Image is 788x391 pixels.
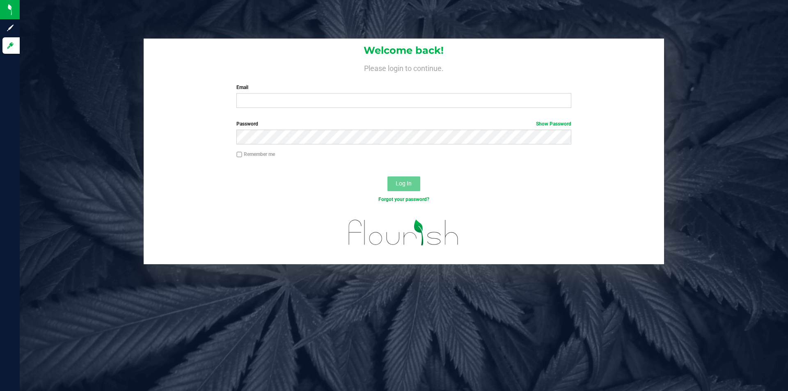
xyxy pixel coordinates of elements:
[6,41,14,50] inline-svg: Log in
[144,45,664,56] h1: Welcome back!
[236,84,571,91] label: Email
[6,24,14,32] inline-svg: Sign up
[396,180,412,187] span: Log In
[387,176,420,191] button: Log In
[339,212,469,254] img: flourish_logo.svg
[236,121,258,127] span: Password
[236,152,242,158] input: Remember me
[144,62,664,72] h4: Please login to continue.
[536,121,571,127] a: Show Password
[236,151,275,158] label: Remember me
[378,197,429,202] a: Forgot your password?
